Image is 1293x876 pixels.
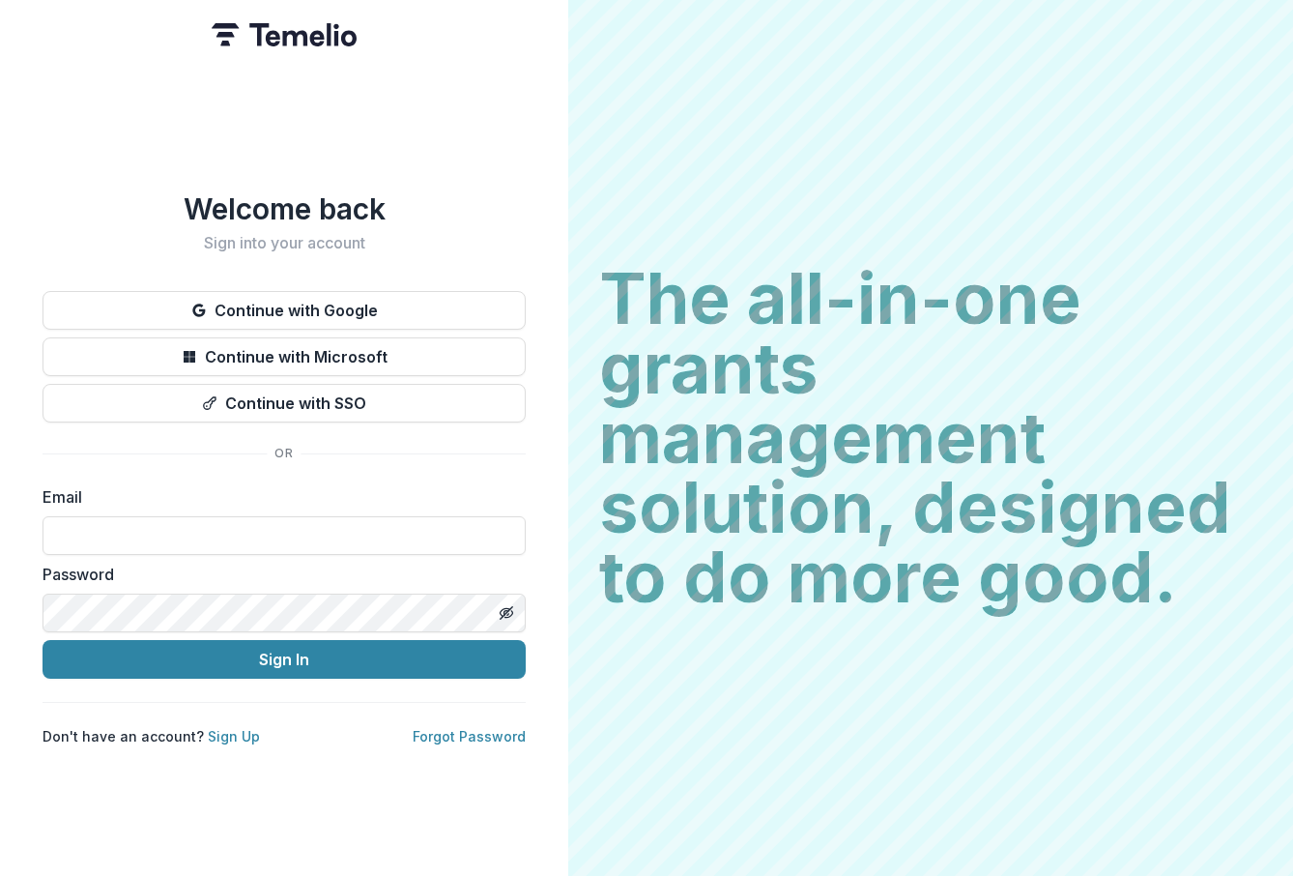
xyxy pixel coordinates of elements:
[208,728,260,745] a: Sign Up
[212,23,357,46] img: Temelio
[491,598,522,628] button: Toggle password visibility
[43,234,526,252] h2: Sign into your account
[413,728,526,745] a: Forgot Password
[43,384,526,423] button: Continue with SSO
[43,291,526,330] button: Continue with Google
[43,563,514,586] label: Password
[43,337,526,376] button: Continue with Microsoft
[43,191,526,226] h1: Welcome back
[43,640,526,679] button: Sign In
[43,485,514,509] label: Email
[43,726,260,746] p: Don't have an account?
